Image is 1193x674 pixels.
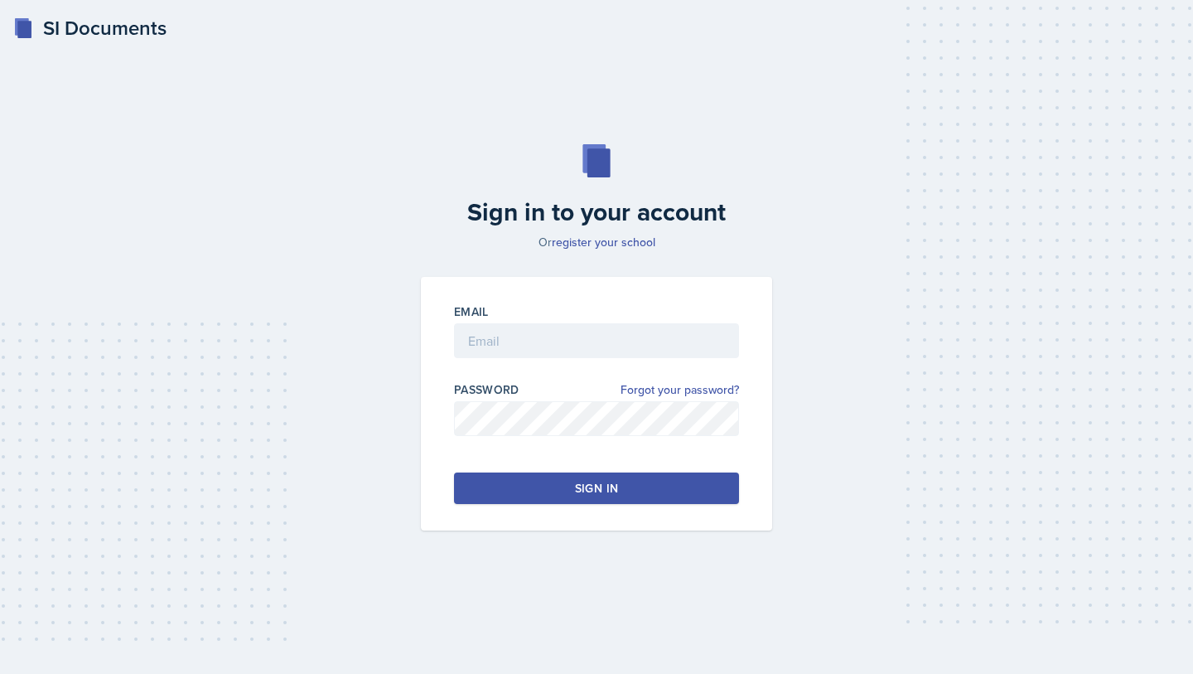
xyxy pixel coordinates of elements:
button: Sign in [454,473,739,504]
input: Email [454,323,739,358]
a: Forgot your password? [621,381,739,399]
p: Or [411,234,782,250]
a: register your school [552,234,655,250]
a: SI Documents [13,13,167,43]
label: Password [454,381,519,398]
div: Sign in [575,480,618,497]
label: Email [454,303,489,320]
h2: Sign in to your account [411,197,782,227]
